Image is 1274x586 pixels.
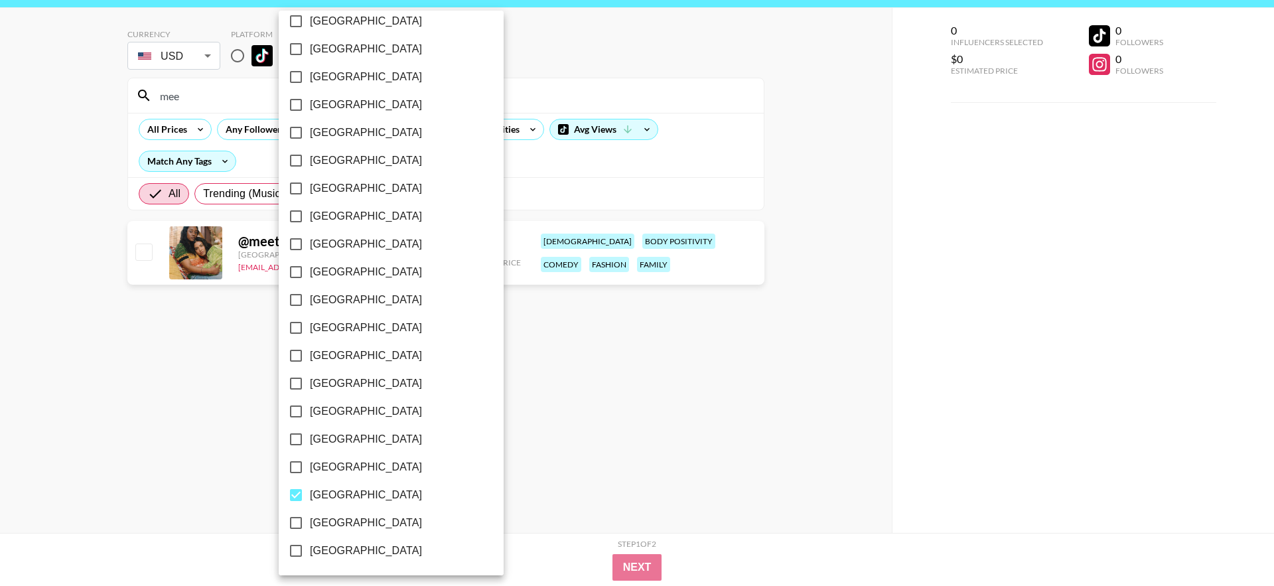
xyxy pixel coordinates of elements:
[310,403,422,419] span: [GEOGRAPHIC_DATA]
[310,69,422,85] span: [GEOGRAPHIC_DATA]
[310,264,422,280] span: [GEOGRAPHIC_DATA]
[310,208,422,224] span: [GEOGRAPHIC_DATA]
[310,97,422,113] span: [GEOGRAPHIC_DATA]
[310,487,422,503] span: [GEOGRAPHIC_DATA]
[310,292,422,308] span: [GEOGRAPHIC_DATA]
[310,515,422,531] span: [GEOGRAPHIC_DATA]
[310,543,422,559] span: [GEOGRAPHIC_DATA]
[310,153,422,169] span: [GEOGRAPHIC_DATA]
[310,13,422,29] span: [GEOGRAPHIC_DATA]
[310,41,422,57] span: [GEOGRAPHIC_DATA]
[310,181,422,196] span: [GEOGRAPHIC_DATA]
[310,125,422,141] span: [GEOGRAPHIC_DATA]
[310,348,422,364] span: [GEOGRAPHIC_DATA]
[310,431,422,447] span: [GEOGRAPHIC_DATA]
[310,320,422,336] span: [GEOGRAPHIC_DATA]
[310,459,422,475] span: [GEOGRAPHIC_DATA]
[1208,520,1258,570] iframe: Drift Widget Chat Controller
[310,376,422,392] span: [GEOGRAPHIC_DATA]
[310,236,422,252] span: [GEOGRAPHIC_DATA]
